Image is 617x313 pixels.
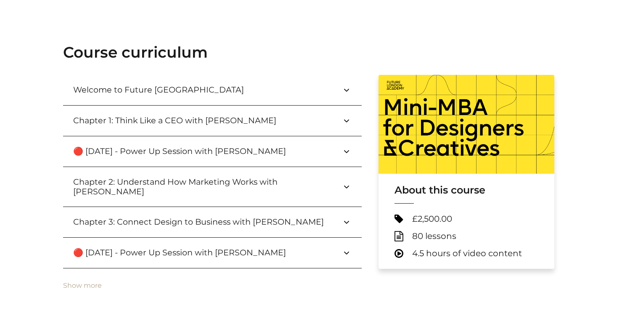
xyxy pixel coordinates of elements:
span: 4.5 hours of video content [412,248,522,259]
button: 🔴 [DATE] - Power Up Session with [PERSON_NAME] [63,136,362,167]
h3: About this course [395,184,538,196]
button: Show more [63,282,102,289]
button: Welcome to Future [GEOGRAPHIC_DATA] [63,75,362,105]
button: Chapter 2: Understand How Marketing Works with [PERSON_NAME] [63,167,362,207]
button: Chapter 3: Connect Design to Business with [PERSON_NAME] [63,207,362,237]
h3: 🔴 [DATE] - Power Up Session with [PERSON_NAME] [73,146,299,156]
h3: Chapter 1: Think Like a CEO with [PERSON_NAME] [73,116,290,125]
span: 80 lessons [412,231,456,241]
h3: 🔴 [DATE] - Power Up Session with [PERSON_NAME] [73,248,299,257]
h3: Welcome to Future [GEOGRAPHIC_DATA] [73,85,257,95]
h3: Chapter 3: Connect Design to Business with [PERSON_NAME] [73,217,337,227]
span: £2,500.00 [412,214,452,224]
button: Chapter 1: Think Like a CEO with [PERSON_NAME] [63,106,362,136]
button: 🔴 [DATE] - Power Up Session with [PERSON_NAME] [63,238,362,268]
h3: Chapter 2: Understand How Marketing Works with [PERSON_NAME] [73,177,342,196]
h2: Course curriculum [63,43,554,61]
